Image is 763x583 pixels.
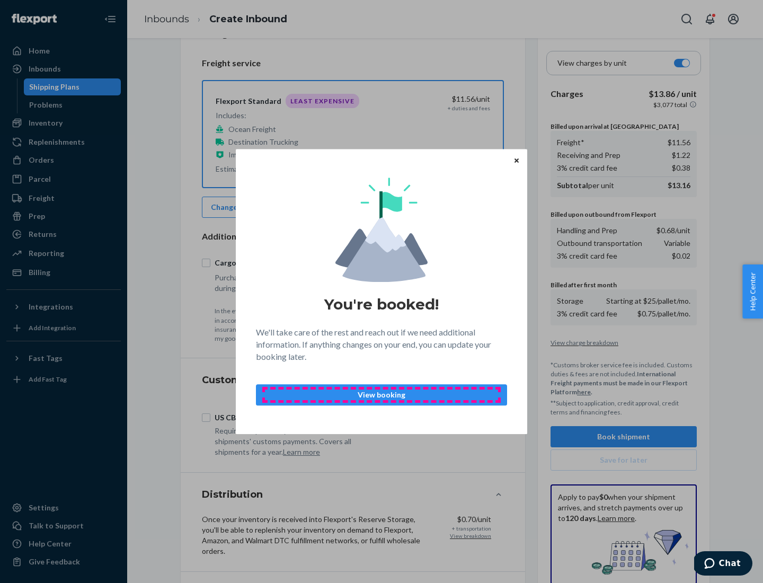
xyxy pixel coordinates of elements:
[511,154,522,166] button: Close
[256,326,507,363] p: We'll take care of the rest and reach out if we need additional information. If anything changes ...
[25,7,47,17] span: Chat
[324,295,439,314] h1: You're booked!
[256,384,507,405] button: View booking
[265,390,498,400] p: View booking
[335,178,428,282] img: svg+xml,%3Csvg%20viewBox%3D%220%200%20174%20197%22%20fill%3D%22none%22%20xmlns%3D%22http%3A%2F%2F...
